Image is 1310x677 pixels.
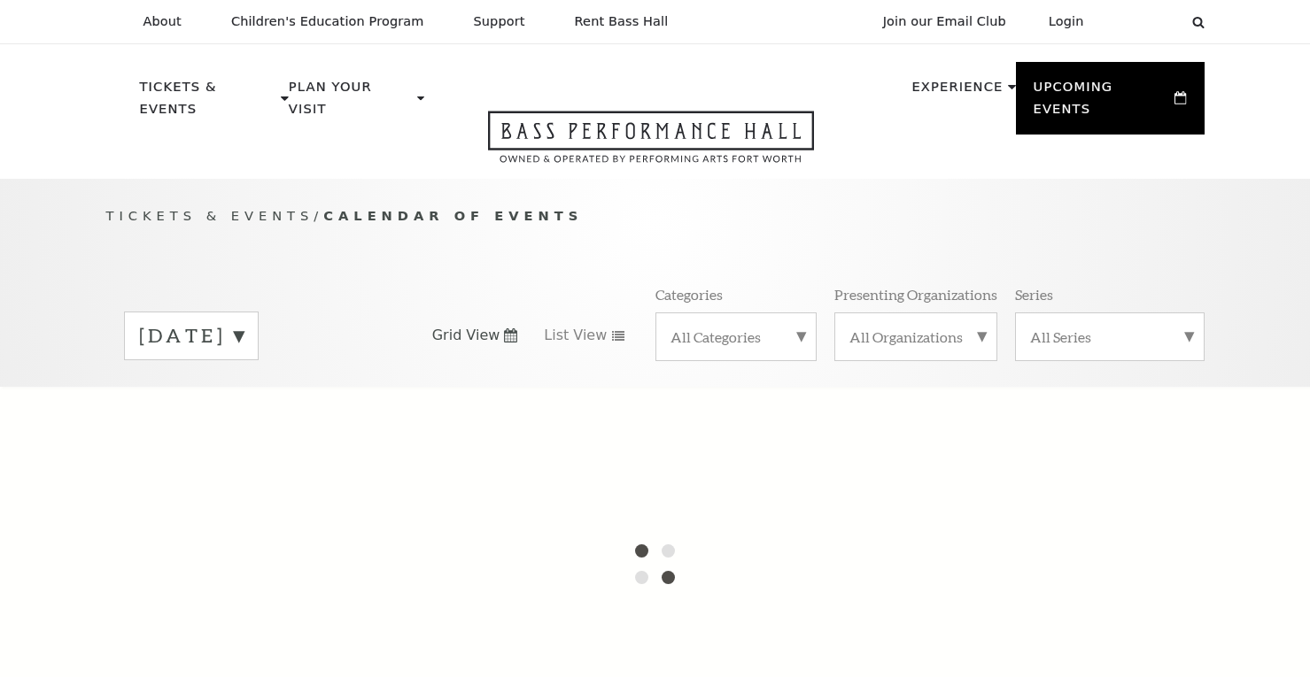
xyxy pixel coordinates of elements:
[911,76,1003,108] p: Experience
[655,285,723,304] p: Categories
[544,326,607,345] span: List View
[1015,285,1053,304] p: Series
[231,14,424,29] p: Children's Education Program
[849,327,982,346] label: All Organizations
[106,205,1205,227] p: /
[432,326,500,345] span: Grid View
[474,14,525,29] p: Support
[834,285,997,304] p: Presenting Organizations
[323,208,583,223] span: Calendar of Events
[106,208,314,223] span: Tickets & Events
[140,76,277,130] p: Tickets & Events
[671,327,802,346] label: All Categories
[1030,327,1190,346] label: All Series
[1112,13,1175,30] select: Select:
[139,322,244,350] label: [DATE]
[289,76,413,130] p: Plan Your Visit
[575,14,669,29] p: Rent Bass Hall
[1034,76,1171,130] p: Upcoming Events
[143,14,182,29] p: About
